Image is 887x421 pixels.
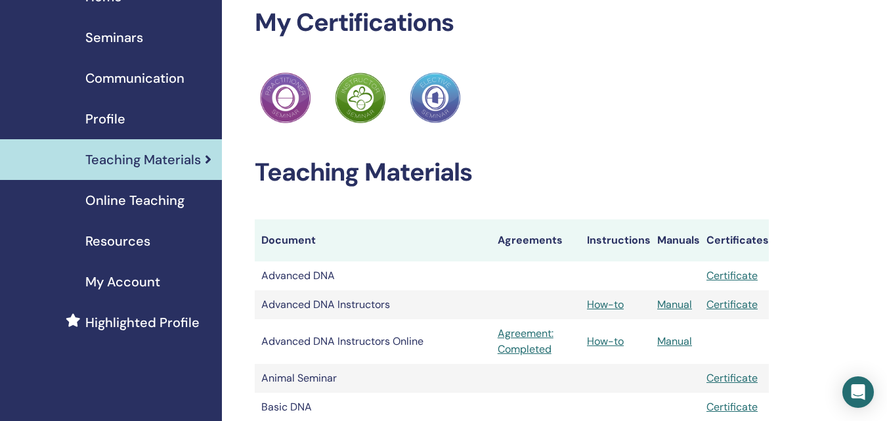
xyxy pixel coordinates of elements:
a: Manual [657,334,692,348]
a: Manual [657,298,692,311]
span: Communication [85,68,184,88]
h2: My Certifications [255,8,769,38]
span: Highlighted Profile [85,313,200,332]
span: Teaching Materials [85,150,201,169]
th: Agreements [491,219,580,261]
td: Advanced DNA Instructors Online [255,319,491,364]
span: My Account [85,272,160,292]
a: How-to [587,298,624,311]
a: Agreement: Completed [498,326,574,357]
span: Seminars [85,28,143,47]
a: Certificate [706,298,758,311]
span: Resources [85,231,150,251]
th: Certificates [700,219,769,261]
th: Document [255,219,491,261]
td: Advanced DNA Instructors [255,290,491,319]
div: Open Intercom Messenger [842,376,874,408]
td: Animal Seminar [255,364,491,393]
span: Online Teaching [85,190,184,210]
a: Certificate [706,269,758,282]
a: Certificate [706,371,758,385]
th: Instructions [580,219,651,261]
img: Practitioner [260,72,311,123]
a: Certificate [706,400,758,414]
img: Practitioner [410,72,461,123]
span: Profile [85,109,125,129]
h2: Teaching Materials [255,158,769,188]
img: Practitioner [335,72,386,123]
a: How-to [587,334,624,348]
th: Manuals [651,219,700,261]
td: Advanced DNA [255,261,491,290]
